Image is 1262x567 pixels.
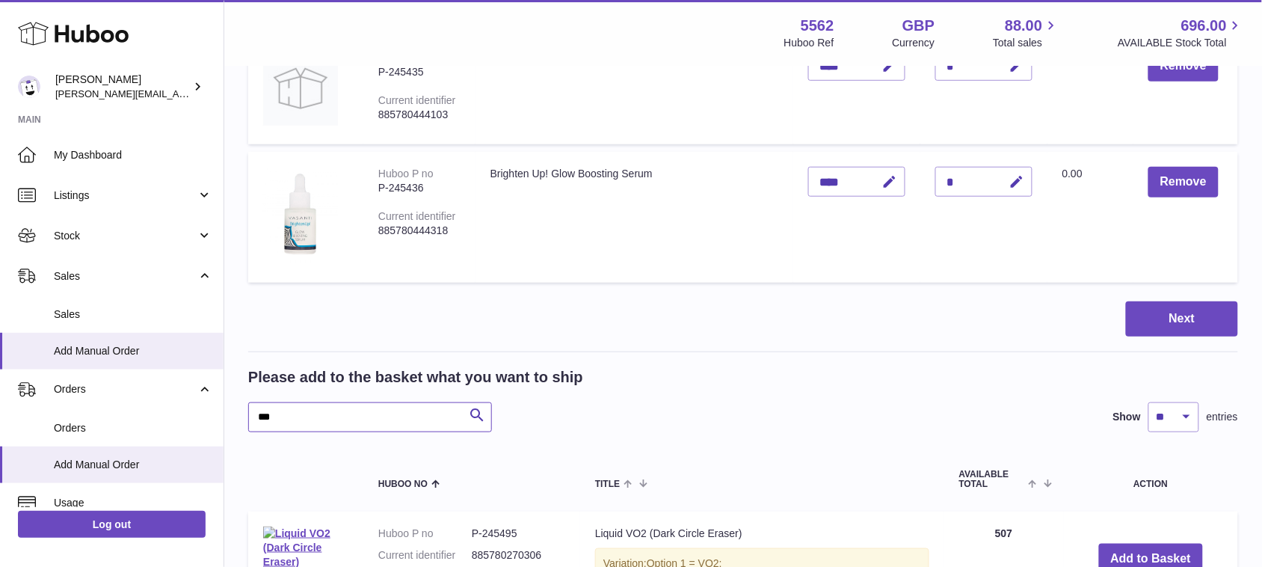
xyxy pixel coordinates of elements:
span: Add Manual Order [54,344,212,358]
span: Stock [54,229,197,243]
a: Log out [18,511,206,538]
a: 88.00 Total sales [993,16,1059,50]
div: Huboo P no [378,168,434,180]
td: Brighten Up! Glow Boosting Serum [475,152,793,283]
span: Listings [54,189,197,203]
span: AVAILABLE Stock Total [1118,36,1244,50]
img: Brighten Up! Enzymatic Face Rejuvenator (Full Size-120 g) [263,51,338,126]
div: P-245435 [378,65,461,79]
span: Huboo no [378,479,428,489]
div: Current identifier [378,94,456,106]
dt: Current identifier [378,548,472,563]
div: Current identifier [378,210,456,222]
div: [PERSON_NAME] [55,73,190,101]
dd: P-245495 [472,527,565,541]
div: Currency [893,36,935,50]
span: Total sales [993,36,1059,50]
h2: Please add to the basket what you want to ship [248,367,583,387]
dt: Huboo P no [378,527,472,541]
strong: 5562 [801,16,834,36]
img: ketan@vasanticosmetics.com [18,76,40,98]
div: P-245436 [378,181,461,195]
th: Action [1064,455,1238,504]
div: Huboo Ref [784,36,834,50]
span: Title [595,479,620,489]
span: 696.00 [1181,16,1227,36]
span: 0.00 [1062,168,1083,180]
span: [PERSON_NAME][EMAIL_ADDRESS][DOMAIN_NAME] [55,88,300,99]
span: 88.00 [1005,16,1042,36]
div: 885780444103 [378,108,461,122]
button: Remove [1148,167,1219,197]
td: Brighten Up! Enzymatic Face Rejuvenator (Full Size-120 g) [475,36,793,144]
span: Sales [54,307,212,322]
span: Sales [54,269,197,283]
span: AVAILABLE Total [959,470,1026,489]
button: Remove [1148,51,1219,82]
strong: GBP [902,16,935,36]
img: Brighten Up! Glow Boosting Serum [263,167,338,264]
label: Show [1113,410,1141,424]
dd: 885780270306 [472,548,565,563]
div: 885780444318 [378,224,461,238]
span: Orders [54,421,212,435]
a: 696.00 AVAILABLE Stock Total [1118,16,1244,50]
span: entries [1207,410,1238,424]
span: Usage [54,496,212,510]
button: Next [1126,301,1238,337]
span: Orders [54,382,197,396]
span: Add Manual Order [54,458,212,472]
span: My Dashboard [54,148,212,162]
